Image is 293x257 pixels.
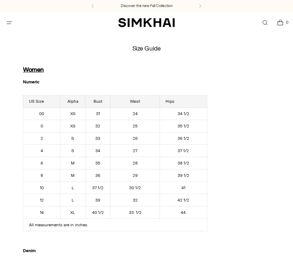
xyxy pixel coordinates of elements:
td: XS [60,108,85,120]
td: 10 [23,182,60,194]
td: 24 [110,108,160,120]
td: 39 1/2 [160,169,207,182]
td: XL [60,207,85,219]
td: 41 [160,182,207,194]
h1: Size Guide [132,45,161,52]
td: XS [60,120,85,132]
td: 26 [110,132,160,145]
td: 33 [85,132,110,145]
td: 37 1/2 [160,145,207,157]
td: 8 [23,169,60,182]
a: Discover the new Fall Collection [121,3,173,9]
td: 32 [110,194,160,207]
td: 38 1/2 [160,157,207,169]
td: 44 [160,207,207,219]
td: S [60,145,85,157]
td: 2 [23,132,60,145]
td: 4 [23,145,60,157]
td: 37 1/2 [85,182,110,194]
th: US Size [23,95,60,108]
td: 36 [85,169,110,182]
td: 36 1/2 [160,132,207,145]
td: 42 1/2 [160,194,207,207]
td: 29 [110,169,160,182]
td: 39 [85,194,110,207]
td: All measurements are in inches. [23,219,207,231]
button: Open menu modal [2,16,17,30]
td: 12 [23,194,60,207]
td: M [60,169,85,182]
th: Hips [160,95,207,108]
th: Waist [110,95,160,108]
a: Open search modal [258,16,272,30]
td: M [60,157,85,169]
td: 28 [110,157,160,169]
td: L [60,194,85,207]
td: 33 1/2 [110,207,160,219]
strong: Women [23,66,44,73]
td: 31 [85,108,110,120]
th: Alpha [60,95,85,108]
a: Open cart modal [273,16,287,30]
td: 34 [85,145,110,157]
td: 30 1/2 [110,182,160,194]
th: Bust [85,95,110,108]
td: 00 [23,108,60,120]
td: L [60,182,85,194]
td: 27 [110,145,160,157]
td: 6 [23,157,60,169]
span: 0 [284,19,290,25]
td: 14 [23,207,60,219]
td: 0 [23,120,60,132]
strong: Numeric [23,79,39,84]
td: S [60,132,85,145]
strong: Denim [23,248,36,253]
td: 35 [85,157,110,169]
a: SIMKHAI [118,18,175,28]
td: 34 1/2 [160,108,207,120]
td: 25 [110,120,160,132]
td: 35 1/2 [160,120,207,132]
td: 40 1/2 [85,207,110,219]
td: 32 [85,120,110,132]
